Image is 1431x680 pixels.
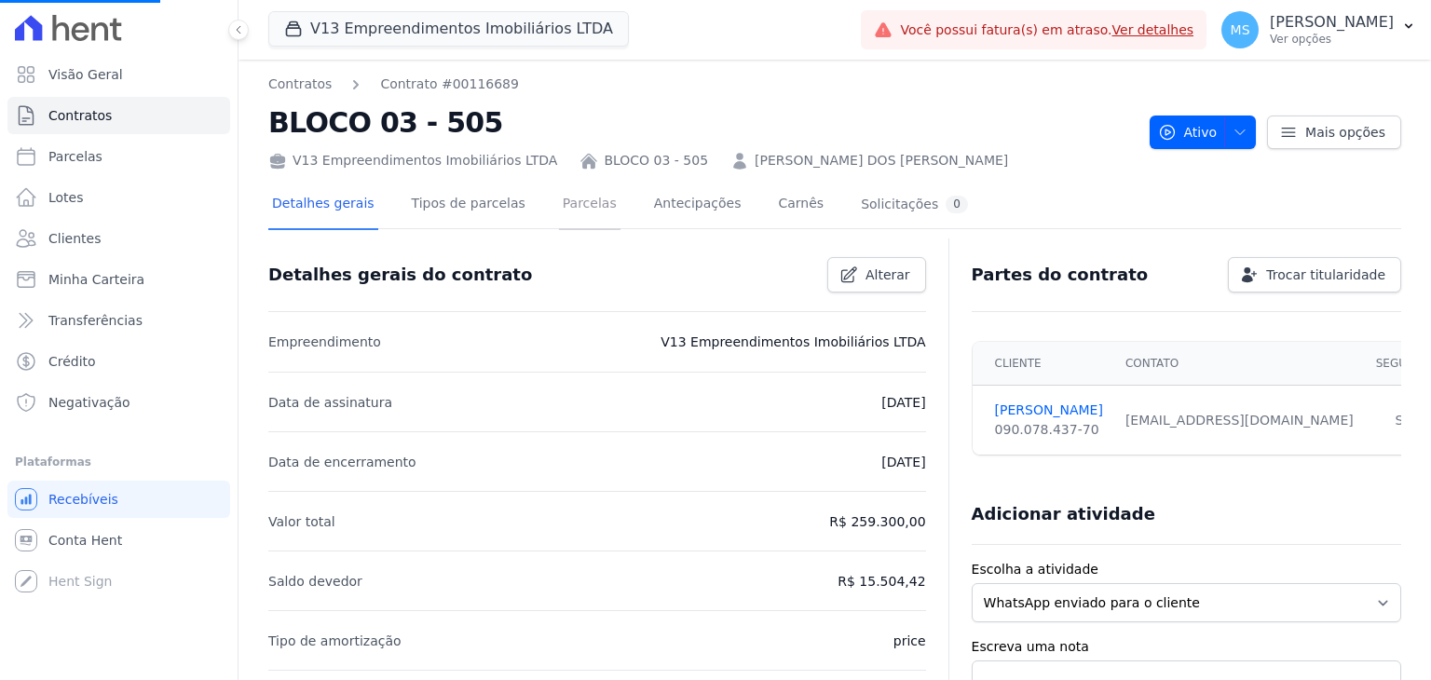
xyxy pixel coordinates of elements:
[268,264,532,286] h3: Detalhes gerais do contrato
[7,220,230,257] a: Clientes
[661,331,925,353] p: V13 Empreendimentos Imobiliários LTDA
[827,257,926,292] a: Alterar
[559,181,620,230] a: Parcelas
[268,11,629,47] button: V13 Empreendimentos Imobiliários LTDA
[995,401,1103,420] a: [PERSON_NAME]
[972,637,1401,657] label: Escreva uma nota
[48,147,102,166] span: Parcelas
[7,56,230,93] a: Visão Geral
[973,342,1114,386] th: Cliente
[268,75,519,94] nav: Breadcrumb
[7,179,230,216] a: Lotes
[48,229,101,248] span: Clientes
[1206,4,1431,56] button: MS [PERSON_NAME] Ver opções
[7,481,230,518] a: Recebíveis
[1150,116,1257,149] button: Ativo
[995,420,1103,440] div: 090.078.437-70
[408,181,529,230] a: Tipos de parcelas
[7,384,230,421] a: Negativação
[268,570,362,592] p: Saldo devedor
[7,261,230,298] a: Minha Carteira
[7,343,230,380] a: Crédito
[881,391,925,414] p: [DATE]
[48,393,130,412] span: Negativação
[1270,32,1394,47] p: Ver opções
[268,331,381,353] p: Empreendimento
[7,522,230,559] a: Conta Hent
[268,510,335,533] p: Valor total
[1267,116,1401,149] a: Mais opções
[1114,342,1365,386] th: Contato
[48,270,144,289] span: Minha Carteira
[829,510,925,533] p: R$ 259.300,00
[972,503,1155,525] h3: Adicionar atividade
[946,196,968,213] div: 0
[268,391,392,414] p: Data de assinatura
[1270,13,1394,32] p: [PERSON_NAME]
[893,630,926,652] p: price
[268,102,1135,143] h2: BLOCO 03 - 505
[7,97,230,134] a: Contratos
[1231,23,1250,36] span: MS
[838,570,925,592] p: R$ 15.504,42
[7,138,230,175] a: Parcelas
[1112,22,1194,37] a: Ver detalhes
[774,181,827,230] a: Carnês
[268,75,1135,94] nav: Breadcrumb
[1158,116,1218,149] span: Ativo
[857,181,972,230] a: Solicitações0
[604,151,708,170] a: BLOCO 03 - 505
[48,531,122,550] span: Conta Hent
[268,451,416,473] p: Data de encerramento
[48,352,96,371] span: Crédito
[268,75,332,94] a: Contratos
[865,265,910,284] span: Alterar
[972,560,1401,579] label: Escolha a atividade
[268,151,557,170] div: V13 Empreendimentos Imobiliários LTDA
[48,311,143,330] span: Transferências
[650,181,745,230] a: Antecipações
[268,630,402,652] p: Tipo de amortização
[48,65,123,84] span: Visão Geral
[48,490,118,509] span: Recebíveis
[861,196,968,213] div: Solicitações
[15,451,223,473] div: Plataformas
[1266,265,1385,284] span: Trocar titularidade
[1305,123,1385,142] span: Mais opções
[1228,257,1401,292] a: Trocar titularidade
[972,264,1149,286] h3: Partes do contrato
[755,151,1008,170] a: [PERSON_NAME] DOS [PERSON_NAME]
[881,451,925,473] p: [DATE]
[48,106,112,125] span: Contratos
[48,188,84,207] span: Lotes
[1125,411,1354,430] div: [EMAIL_ADDRESS][DOMAIN_NAME]
[268,181,378,230] a: Detalhes gerais
[900,20,1193,40] span: Você possui fatura(s) em atraso.
[7,302,230,339] a: Transferências
[380,75,519,94] a: Contrato #00116689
